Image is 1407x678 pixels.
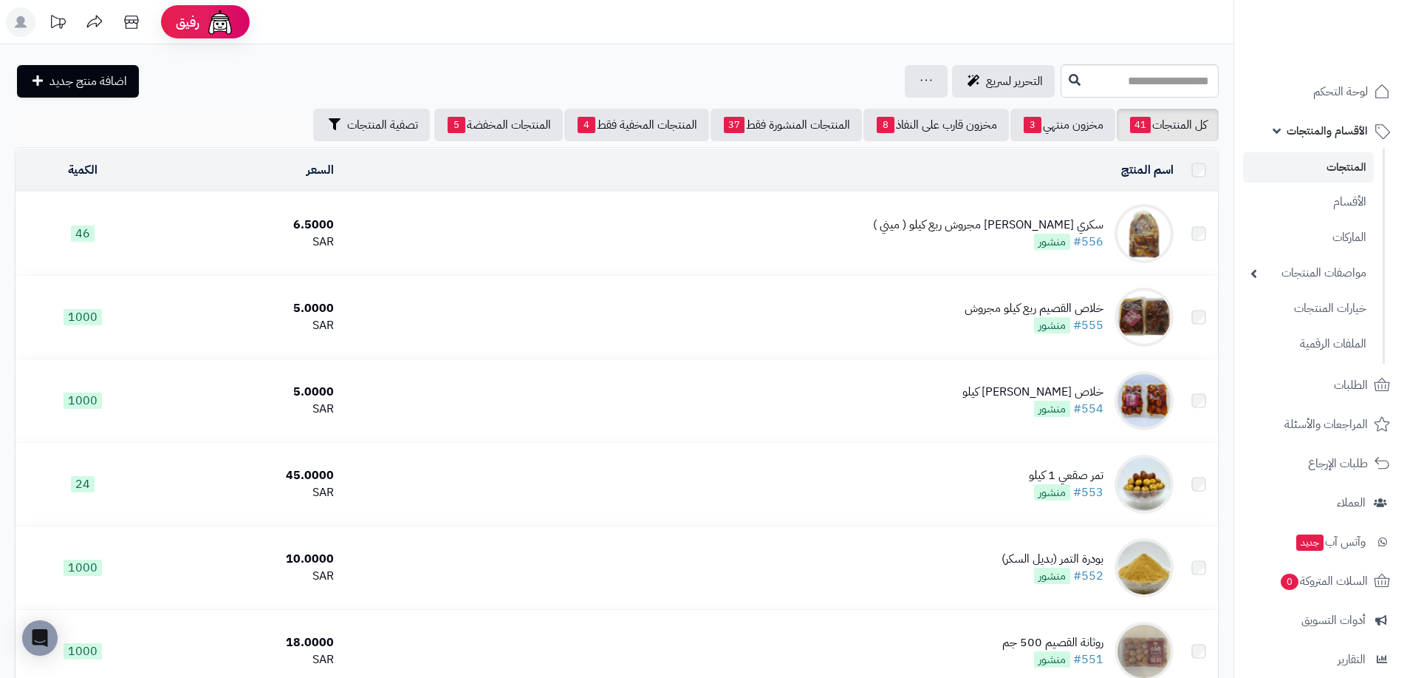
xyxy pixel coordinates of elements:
span: 3 [1024,117,1041,133]
a: الطلبات [1243,367,1398,403]
div: Open Intercom Messenger [22,620,58,656]
img: بودرة التمر (بديل السكر) [1115,538,1174,597]
a: السلات المتروكة0 [1243,563,1398,599]
span: وآتس آب [1295,532,1366,552]
div: SAR [155,317,334,334]
a: المنتجات المخفية فقط4 [564,109,709,141]
a: #555 [1073,316,1103,334]
span: 1000 [64,393,102,409]
span: منشور [1034,317,1070,333]
a: الملفات الرقمية [1243,328,1374,360]
span: 1000 [64,560,102,576]
img: تمر صقعي 1 كيلو [1115,455,1174,514]
span: اضافة منتج جديد [49,72,127,90]
a: تحديثات المنصة [39,7,76,41]
div: 10.0000 [155,551,334,568]
img: خلاص القصيم ربع كيلو مجروش [1115,288,1174,347]
img: سكري ضميد يدوي مجروش ربع كيلو ( ميني ) [1115,204,1174,263]
img: ai-face.png [205,7,235,37]
span: رفيق [176,13,199,31]
a: أدوات التسويق [1243,603,1398,638]
img: logo-2.png [1307,25,1393,56]
span: 46 [71,226,95,242]
div: 5.0000 [155,300,334,317]
a: مخزون منتهي3 [1010,109,1115,141]
a: المنتجات المخفضة5 [434,109,563,141]
a: مخزون قارب على النفاذ8 [863,109,1009,141]
span: أدوات التسويق [1301,610,1366,631]
a: لوحة التحكم [1243,74,1398,109]
a: اضافة منتج جديد [17,65,139,98]
a: التحرير لسريع [952,65,1055,98]
a: الأقسام [1243,186,1374,218]
div: 18.0000 [155,634,334,651]
a: الماركات [1243,222,1374,254]
span: تصفية المنتجات [347,116,418,134]
span: 24 [71,476,95,492]
div: SAR [155,568,334,585]
span: التحرير لسريع [986,72,1043,90]
a: #554 [1073,400,1103,418]
a: اسم المنتج [1121,161,1174,179]
div: بودرة التمر (بديل السكر) [1002,551,1103,568]
div: 6.5000 [155,217,334,234]
div: خلاص [PERSON_NAME] كيلو [962,384,1103,401]
div: SAR [155,234,334,251]
span: منشور [1034,651,1070,668]
span: 1000 [64,309,102,325]
div: SAR [155,651,334,668]
span: 4 [578,117,595,133]
a: المنتجات [1243,152,1374,183]
span: 1000 [64,643,102,660]
span: 5 [448,117,465,133]
div: سكري [PERSON_NAME] مجروش ربع كيلو ( ميني ) [873,217,1103,234]
a: وآتس آبجديد [1243,524,1398,560]
a: #556 [1073,233,1103,251]
span: منشور [1034,401,1070,417]
a: كل المنتجات41 [1117,109,1219,141]
span: منشور [1034,484,1070,501]
a: المنتجات المنشورة فقط37 [711,109,862,141]
a: المراجعات والأسئلة [1243,407,1398,442]
a: #551 [1073,651,1103,668]
a: مواصفات المنتجات [1243,257,1374,289]
img: خلاص القصيم ربع كيلو [1115,371,1174,430]
a: السعر [307,161,334,179]
div: خلاص القصيم ربع كيلو مجروش [965,300,1103,317]
div: SAR [155,401,334,418]
a: التقارير [1243,642,1398,677]
span: الأقسام والمنتجات [1287,121,1368,141]
a: #553 [1073,484,1103,501]
button: تصفية المنتجات [313,109,430,141]
div: 45.0000 [155,467,334,484]
span: المراجعات والأسئلة [1284,414,1368,435]
span: منشور [1034,568,1070,584]
span: العملاء [1337,492,1366,513]
span: لوحة التحكم [1313,81,1368,102]
span: التقارير [1338,649,1366,670]
span: منشور [1034,234,1070,250]
div: تمر صقعي 1 كيلو [1029,467,1103,484]
a: العملاء [1243,485,1398,521]
div: SAR [155,484,334,501]
span: 8 [877,117,894,133]
span: الطلبات [1334,375,1368,396]
a: الكمية [68,161,97,179]
div: روثانة القصيم 500 جم [1002,634,1103,651]
span: 0 [1280,573,1299,591]
span: 41 [1130,117,1151,133]
div: 5.0000 [155,384,334,401]
a: خيارات المنتجات [1243,293,1374,325]
span: جديد [1296,535,1324,551]
a: #552 [1073,567,1103,585]
span: السلات المتروكة [1279,571,1368,591]
span: طلبات الإرجاع [1308,453,1368,474]
a: طلبات الإرجاع [1243,446,1398,481]
span: 37 [724,117,744,133]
